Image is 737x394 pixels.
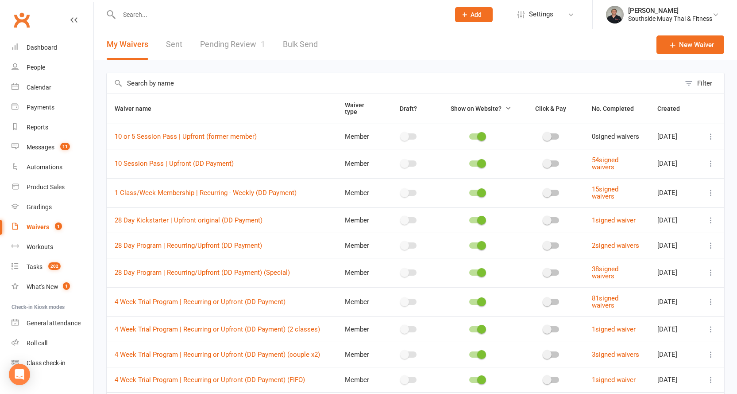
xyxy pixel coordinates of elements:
td: [DATE] [649,367,698,392]
div: Payments [27,104,54,111]
button: My Waivers [107,29,148,60]
a: 1signed waiver [592,376,636,384]
button: Add [455,7,493,22]
td: [DATE] [649,342,698,367]
button: Filter [680,73,724,94]
td: Member [337,367,384,392]
td: [DATE] [649,287,698,316]
th: Waiver type [337,94,384,124]
td: [DATE] [649,207,698,233]
span: Draft? [400,105,417,112]
button: Draft? [392,103,427,114]
a: Clubworx [11,9,33,31]
div: Calendar [27,84,51,91]
a: 54signed waivers [592,156,618,172]
td: Member [337,149,384,178]
a: Gradings [12,197,93,217]
a: What's New1 [12,277,93,297]
div: General attendance [27,320,81,327]
a: 15signed waivers [592,185,618,201]
a: 10 or 5 Session Pass | Upfront (former member) [115,133,257,140]
td: [DATE] [649,149,698,178]
a: Tasks 202 [12,257,93,277]
td: Member [337,342,384,367]
td: [DATE] [649,258,698,287]
a: 28 Day Program | Recurring/Upfront (DD Payment) [115,242,262,250]
div: Messages [27,144,54,151]
span: Add [471,11,482,18]
a: Product Sales [12,177,93,197]
td: Member [337,287,384,316]
a: 1 Class/Week Membership | Recurring - Weekly (DD Payment) [115,189,297,197]
a: 28 Day Kickstarter | Upfront original (DD Payment) [115,216,262,224]
input: Search by name [107,73,680,94]
a: 3signed waivers [592,351,639,359]
span: 1 [63,282,70,290]
button: Show on Website? [443,103,511,114]
span: 11 [60,143,70,150]
span: 202 [48,262,61,270]
div: Workouts [27,243,53,250]
div: [PERSON_NAME] [628,7,712,15]
td: [DATE] [649,124,698,149]
button: Waiver name [115,103,161,114]
a: 4 Week Trial Program | Recurring or Upfront (DD Payment) (FIFO) [115,376,305,384]
a: 1signed waiver [592,325,636,333]
span: 1 [55,222,62,230]
span: Waiver name [115,105,161,112]
td: [DATE] [649,178,698,207]
a: Pending Review1 [200,29,265,60]
div: Dashboard [27,44,57,51]
a: Workouts [12,237,93,257]
button: Click & Pay [527,103,576,114]
div: Southside Muay Thai & Fitness [628,15,712,23]
td: Member [337,233,384,258]
a: 28 Day Program | Recurring/Upfront (DD Payment) (Special) [115,269,290,277]
a: Automations [12,157,93,177]
div: Roll call [27,339,47,347]
a: Dashboard [12,38,93,58]
span: 0 signed waivers [592,133,639,140]
div: Reports [27,124,48,131]
a: General attendance kiosk mode [12,313,93,333]
div: Filter [697,78,712,89]
a: Reports [12,117,93,137]
div: Open Intercom Messenger [9,364,30,385]
img: thumb_image1524148262.png [606,6,624,23]
td: [DATE] [649,233,698,258]
div: Waivers [27,223,49,230]
a: Payments [12,98,93,117]
div: Tasks [27,263,42,270]
a: 38signed waivers [592,265,618,281]
div: Gradings [27,203,52,211]
div: Automations [27,164,62,171]
div: Product Sales [27,183,65,191]
th: No. Completed [584,94,649,124]
a: Roll call [12,333,93,353]
div: People [27,64,45,71]
a: 1signed waiver [592,216,636,224]
td: Member [337,258,384,287]
a: New Waiver [656,35,724,54]
div: Class check-in [27,359,66,367]
span: Show on Website? [451,105,502,112]
a: Class kiosk mode [12,353,93,373]
a: 10 Session Pass | Upfront (DD Payment) [115,160,234,168]
a: Calendar [12,78,93,98]
span: Click & Pay [535,105,566,112]
td: [DATE] [649,316,698,342]
input: Search... [116,8,444,21]
td: Member [337,207,384,233]
a: 81signed waivers [592,294,618,310]
a: Sent [166,29,182,60]
button: Created [657,103,690,114]
td: Member [337,178,384,207]
span: 1 [261,39,265,49]
a: 4 Week Trial Program | Recurring or Upfront (DD Payment) (couple x2) [115,351,320,359]
td: Member [337,124,384,149]
a: 4 Week Trial Program | Recurring or Upfront (DD Payment) (2 classes) [115,325,320,333]
a: Bulk Send [283,29,318,60]
span: Created [657,105,690,112]
a: 4 Week Trial Program | Recurring or Upfront (DD Payment) [115,298,286,306]
a: Waivers 1 [12,217,93,237]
